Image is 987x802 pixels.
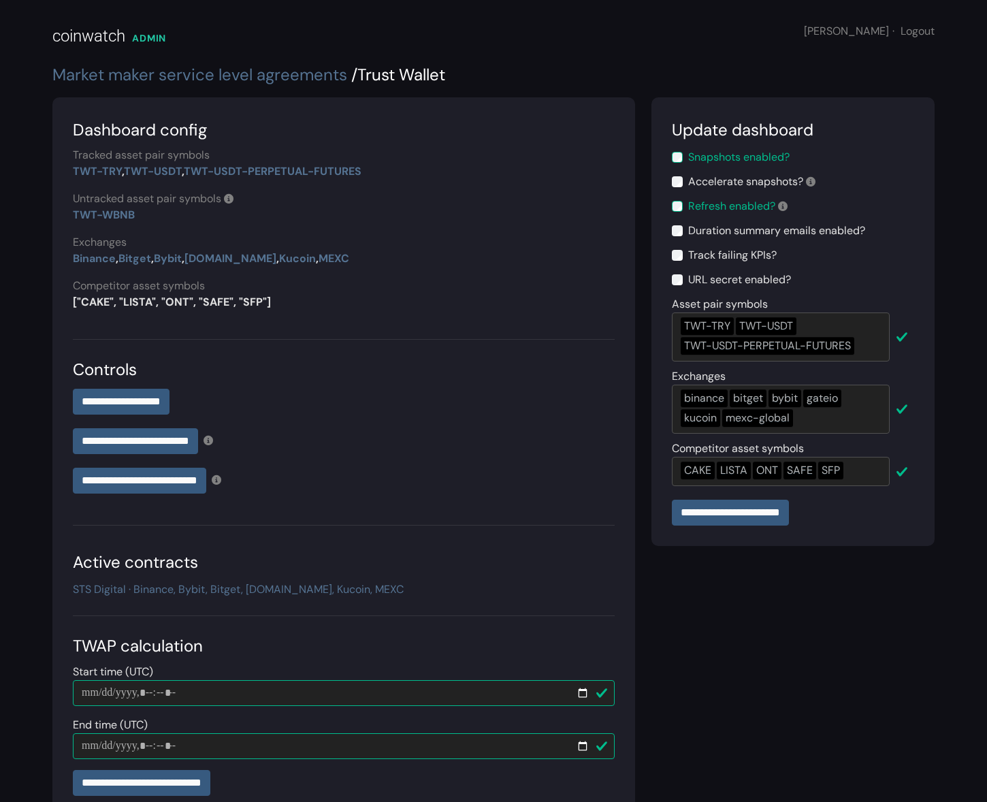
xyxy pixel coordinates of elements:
[672,296,768,312] label: Asset pair symbols
[73,251,349,266] strong: , , , , ,
[681,317,734,335] div: TWT-TRY
[73,234,127,251] label: Exchanges
[768,389,801,407] div: bybit
[73,118,615,142] div: Dashboard config
[73,147,210,163] label: Tracked asset pair symbols
[184,251,276,266] a: [DOMAIN_NAME]
[73,295,271,309] strong: ["CAKE", "LISTA", "ONT", "SAFE", "SFP"]
[73,582,404,596] a: STS Digital · Binance, Bybit, Bitget, [DOMAIN_NAME], Kucoin, MEXC
[73,164,122,178] a: TWT-TRY
[681,409,720,427] div: kucoin
[73,634,615,658] div: TWAP calculation
[688,272,791,288] label: URL secret enabled?
[681,389,728,407] div: binance
[753,462,781,479] div: ONT
[901,24,935,38] a: Logout
[154,251,182,266] a: Bybit
[73,191,233,207] label: Untracked asset pair symbols
[688,223,865,239] label: Duration summary emails enabled?
[52,24,125,48] div: coinwatch
[736,317,796,335] div: TWT-USDT
[717,462,751,479] div: LISTA
[730,389,766,407] div: bitget
[672,118,914,142] div: Update dashboard
[73,357,615,382] div: Controls
[688,149,790,165] label: Snapshots enabled?
[132,31,166,46] div: ADMIN
[52,63,935,87] div: Trust Wallet
[722,409,793,427] div: mexc-global
[681,462,715,479] div: CAKE
[783,462,816,479] div: SAFE
[688,174,815,190] label: Accelerate snapshots?
[804,23,935,39] div: [PERSON_NAME]
[73,208,135,222] a: TWT-WBNB
[681,337,854,355] div: TWT-USDT-PERPETUAL-FUTURES
[818,462,843,479] div: SFP
[73,278,205,294] label: Competitor asset symbols
[279,251,316,266] a: Kucoin
[319,251,349,266] a: MEXC
[184,164,361,178] a: TWT-USDT-PERPETUAL-FUTURES
[73,164,361,178] strong: , ,
[124,164,182,178] a: TWT-USDT
[73,251,116,266] a: Binance
[73,550,615,575] div: Active contracts
[73,717,148,733] label: End time (UTC)
[803,389,841,407] div: gateio
[672,368,726,385] label: Exchanges
[892,24,894,38] span: ·
[688,198,788,214] label: Refresh enabled?
[672,440,804,457] label: Competitor asset symbols
[688,247,777,263] label: Track failing KPIs?
[118,251,151,266] a: Bitget
[52,64,347,85] a: Market maker service level agreements
[73,664,153,680] label: Start time (UTC)
[351,64,357,85] span: /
